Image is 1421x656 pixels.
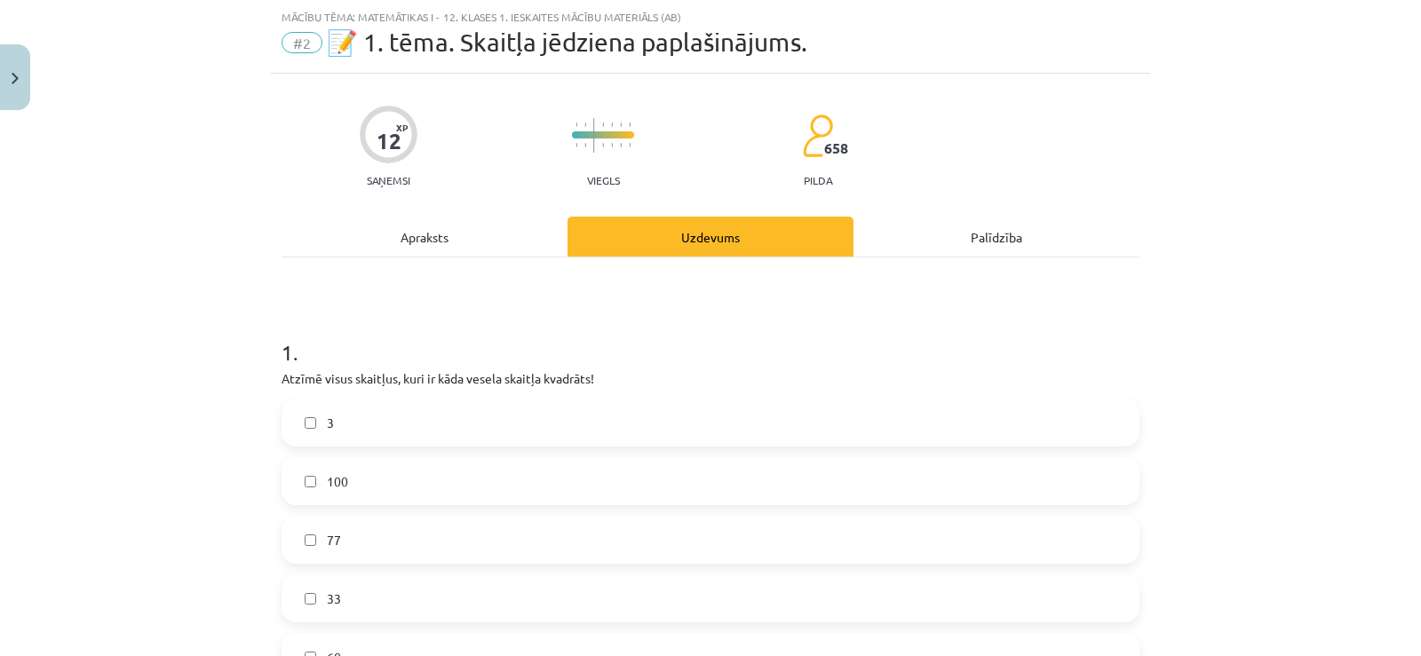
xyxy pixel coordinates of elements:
div: Apraksts [282,217,568,257]
img: icon-short-line-57e1e144782c952c97e751825c79c345078a6d821885a25fce030b3d8c18986b.svg [629,143,631,147]
img: icon-short-line-57e1e144782c952c97e751825c79c345078a6d821885a25fce030b3d8c18986b.svg [576,143,577,147]
div: Uzdevums [568,217,853,257]
img: icon-short-line-57e1e144782c952c97e751825c79c345078a6d821885a25fce030b3d8c18986b.svg [611,143,613,147]
p: Viegls [587,174,620,186]
span: 100 [327,472,348,491]
span: 77 [327,531,341,549]
span: 33 [327,589,341,608]
img: icon-short-line-57e1e144782c952c97e751825c79c345078a6d821885a25fce030b3d8c18986b.svg [620,123,622,127]
img: icon-short-line-57e1e144782c952c97e751825c79c345078a6d821885a25fce030b3d8c18986b.svg [584,143,586,147]
img: icon-short-line-57e1e144782c952c97e751825c79c345078a6d821885a25fce030b3d8c18986b.svg [620,143,622,147]
span: 📝 1. tēma. Skaitļa jēdziena paplašinājums. [327,28,807,57]
img: icon-long-line-d9ea69661e0d244f92f715978eff75569469978d946b2353a9bb055b3ed8787d.svg [593,118,595,153]
span: 3 [327,414,334,432]
input: 33 [305,593,316,605]
img: icon-short-line-57e1e144782c952c97e751825c79c345078a6d821885a25fce030b3d8c18986b.svg [629,123,631,127]
input: 3 [305,417,316,429]
p: pilda [804,174,832,186]
img: icon-short-line-57e1e144782c952c97e751825c79c345078a6d821885a25fce030b3d8c18986b.svg [602,123,604,127]
p: Atzīmē visus skaitļus, kuri ir kāda vesela skaitļa kvadrāts! [282,369,1139,388]
img: icon-short-line-57e1e144782c952c97e751825c79c345078a6d821885a25fce030b3d8c18986b.svg [584,123,586,127]
div: 12 [377,129,401,154]
span: 658 [824,140,848,156]
img: icon-short-line-57e1e144782c952c97e751825c79c345078a6d821885a25fce030b3d8c18986b.svg [602,143,604,147]
p: Saņemsi [360,174,417,186]
span: XP [396,123,408,132]
input: 100 [305,476,316,487]
img: icon-close-lesson-0947bae3869378f0d4975bcd49f059093ad1ed9edebbc8119c70593378902aed.svg [12,73,19,84]
img: icon-short-line-57e1e144782c952c97e751825c79c345078a6d821885a25fce030b3d8c18986b.svg [576,123,577,127]
div: Mācību tēma: Matemātikas i - 12. klases 1. ieskaites mācību materiāls (ab) [282,11,1139,23]
div: Palīdzība [853,217,1139,257]
span: #2 [282,32,322,53]
img: students-c634bb4e5e11cddfef0936a35e636f08e4e9abd3cc4e673bd6f9a4125e45ecb1.svg [802,114,833,158]
input: 77 [305,534,316,546]
h1: 1 . [282,309,1139,364]
img: icon-short-line-57e1e144782c952c97e751825c79c345078a6d821885a25fce030b3d8c18986b.svg [611,123,613,127]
